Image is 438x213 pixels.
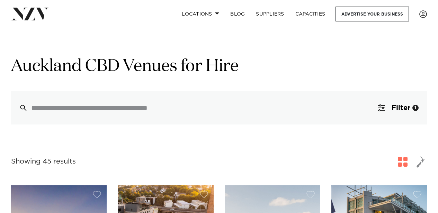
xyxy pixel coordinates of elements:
[11,156,76,167] div: Showing 45 results
[11,8,49,20] img: nzv-logo.png
[392,104,410,111] span: Filter
[369,91,427,124] button: Filter1
[176,7,225,21] a: Locations
[290,7,331,21] a: Capacities
[336,7,409,21] a: Advertise your business
[412,105,419,111] div: 1
[11,56,427,77] h1: Auckland CBD Venues for Hire
[250,7,289,21] a: SUPPLIERS
[225,7,250,21] a: BLOG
